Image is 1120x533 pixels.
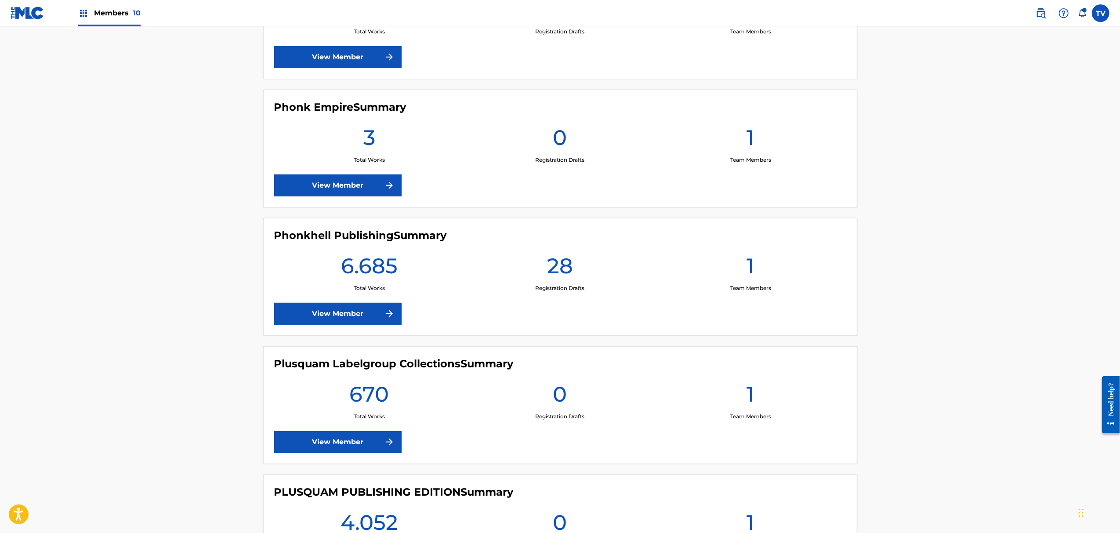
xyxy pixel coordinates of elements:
[94,8,141,18] span: Members
[1036,8,1046,18] img: search
[354,413,385,421] p: Total Works
[535,413,584,421] p: Registration Drafts
[349,381,389,413] h1: 670
[553,381,567,413] h1: 0
[363,124,375,156] h1: 3
[553,124,567,156] h1: 0
[547,253,573,284] h1: 28
[274,431,402,453] a: View Member
[274,229,447,242] h4: Phonkhell Publishing
[535,28,584,36] p: Registration Drafts
[384,437,395,447] img: f7272a7cc735f4ea7f67.svg
[1095,370,1120,440] iframe: Resource Center
[384,308,395,319] img: f7272a7cc735f4ea7f67.svg
[747,253,754,284] h1: 1
[384,180,395,191] img: f7272a7cc735f4ea7f67.svg
[1092,4,1109,22] div: User Menu
[354,28,385,36] p: Total Works
[11,7,44,19] img: MLC Logo
[730,156,771,164] p: Team Members
[535,156,584,164] p: Registration Drafts
[1076,491,1120,533] div: Chat-Widget
[535,284,584,292] p: Registration Drafts
[341,253,398,284] h1: 6.685
[384,52,395,62] img: f7272a7cc735f4ea7f67.svg
[1058,8,1069,18] img: help
[274,46,402,68] a: View Member
[730,284,771,292] p: Team Members
[274,357,514,370] h4: Plusquam Labelgroup Collections
[274,303,402,325] a: View Member
[1078,9,1087,18] div: Notifications
[274,174,402,196] a: View Member
[274,101,406,114] h4: Phonk Empire
[354,284,385,292] p: Total Works
[354,156,385,164] p: Total Works
[78,8,89,18] img: Top Rightsholders
[1076,491,1120,533] iframe: Chat Widget
[747,124,754,156] h1: 1
[1079,500,1084,526] div: Ziehen
[747,381,754,413] h1: 1
[274,486,514,499] h4: PLUSQUAM PUBLISHING EDITION
[730,28,771,36] p: Team Members
[133,9,141,17] span: 10
[1055,4,1073,22] div: Help
[730,413,771,421] p: Team Members
[1032,4,1050,22] a: Public Search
